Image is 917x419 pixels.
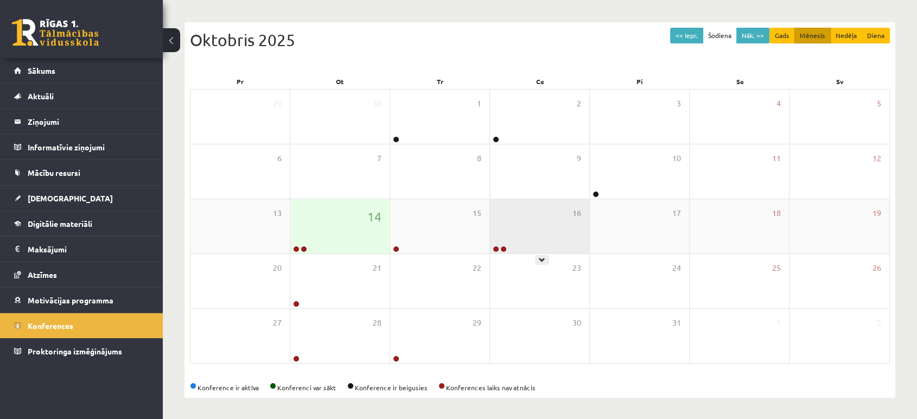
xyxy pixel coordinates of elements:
a: Informatīvie ziņojumi [14,135,149,160]
a: Rīgas 1. Tālmācības vidusskola [12,19,99,46]
span: 1 [776,317,781,329]
span: 29 [473,317,481,329]
span: 30 [373,98,381,110]
legend: Maksājumi [28,237,149,262]
span: 7 [377,153,381,164]
legend: Ziņojumi [28,109,149,134]
span: Digitālie materiāli [28,219,92,228]
span: Konferences [28,321,73,331]
span: 11 [772,153,781,164]
span: 18 [772,207,781,219]
span: 20 [273,262,282,274]
button: << Iepr. [670,28,703,43]
a: [DEMOGRAPHIC_DATA] [14,186,149,211]
span: 21 [373,262,381,274]
span: 15 [473,207,481,219]
button: Šodiena [703,28,737,43]
span: 1 [477,98,481,110]
div: Se [690,74,789,89]
span: 8 [477,153,481,164]
a: Proktoringa izmēģinājums [14,339,149,364]
span: Mācību resursi [28,168,80,177]
span: 17 [672,207,681,219]
span: 5 [877,98,881,110]
a: Maksājumi [14,237,149,262]
span: 23 [572,262,581,274]
span: 10 [672,153,681,164]
button: Nedēļa [830,28,862,43]
div: Pi [590,74,690,89]
span: 3 [677,98,681,110]
div: Ot [290,74,390,89]
a: Aktuāli [14,84,149,109]
button: Gads [769,28,795,43]
a: Atzīmes [14,262,149,287]
span: 22 [473,262,481,274]
span: 30 [572,317,581,329]
span: Sākums [28,66,55,75]
div: Oktobris 2025 [190,28,890,52]
div: Sv [790,74,890,89]
a: Sākums [14,58,149,83]
a: Digitālie materiāli [14,211,149,236]
div: Konference ir aktīva Konferenci var sākt Konference ir beigusies Konferences laiks nav atnācis [190,383,890,392]
legend: Informatīvie ziņojumi [28,135,149,160]
span: Motivācijas programma [28,295,113,305]
span: 4 [776,98,781,110]
span: 6 [277,153,282,164]
a: Mācību resursi [14,160,149,185]
div: Ce [490,74,590,89]
span: 13 [273,207,282,219]
a: Konferences [14,313,149,338]
span: [DEMOGRAPHIC_DATA] [28,193,113,203]
button: Nāk. >> [736,28,769,43]
span: 31 [672,317,681,329]
span: 24 [672,262,681,274]
span: 29 [273,98,282,110]
button: Diena [862,28,890,43]
button: Mēnesis [794,28,831,43]
div: Tr [390,74,490,89]
span: 9 [577,153,581,164]
a: Motivācijas programma [14,288,149,313]
a: Ziņojumi [14,109,149,134]
span: 2 [877,317,881,329]
span: Aktuāli [28,91,54,101]
span: Proktoringa izmēģinājums [28,346,122,356]
span: 25 [772,262,781,274]
span: 28 [373,317,381,329]
span: 16 [572,207,581,219]
span: 19 [873,207,881,219]
div: Pr [190,74,290,89]
span: Atzīmes [28,270,57,280]
span: 12 [873,153,881,164]
span: 14 [367,207,381,226]
span: 27 [273,317,282,329]
span: 26 [873,262,881,274]
span: 2 [577,98,581,110]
